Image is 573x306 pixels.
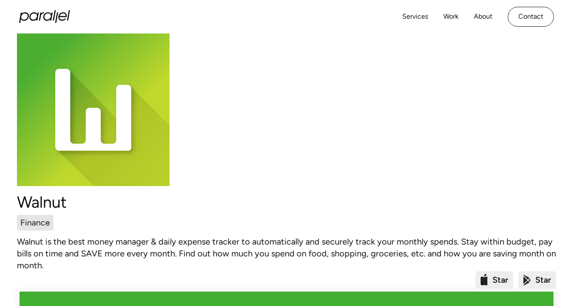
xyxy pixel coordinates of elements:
[535,274,551,287] div: Star
[443,11,459,23] a: Work
[474,11,492,23] a: About
[492,274,508,287] div: Star
[20,217,50,229] div: Finance
[17,215,53,231] a: Finance
[508,7,554,27] a: Contact
[17,236,556,271] p: Walnut is the best money manager & daily expense tracker to automatically and securely track your...
[19,10,70,23] a: home
[402,11,428,23] a: Services
[17,193,556,211] h1: Walnut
